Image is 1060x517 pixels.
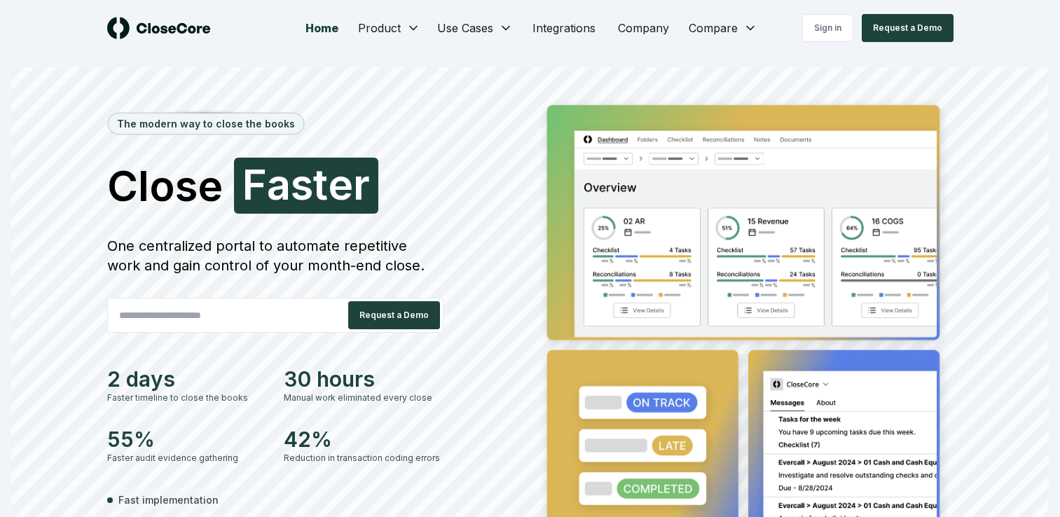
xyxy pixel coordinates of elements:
[107,452,267,464] div: Faster audit evidence gathering
[107,165,223,207] span: Close
[294,14,350,42] a: Home
[328,163,353,205] span: e
[267,163,291,205] span: a
[437,20,493,36] span: Use Cases
[284,427,443,452] div: 42%
[429,14,521,42] button: Use Cases
[107,17,211,39] img: logo
[689,20,738,36] span: Compare
[802,14,853,42] a: Sign in
[107,392,267,404] div: Faster timeline to close the books
[109,113,303,134] div: The modern way to close the books
[348,301,440,329] button: Request a Demo
[607,14,680,42] a: Company
[284,392,443,404] div: Manual work eliminated every close
[291,163,313,205] span: s
[284,366,443,392] div: 30 hours
[242,163,267,205] span: F
[107,366,267,392] div: 2 days
[107,427,267,452] div: 55%
[862,14,954,42] button: Request a Demo
[313,163,328,205] span: t
[118,492,219,507] span: Fast implementation
[107,236,443,275] div: One centralized portal to automate repetitive work and gain control of your month-end close.
[358,20,401,36] span: Product
[353,163,370,205] span: r
[284,452,443,464] div: Reduction in transaction coding errors
[350,14,429,42] button: Product
[521,14,607,42] a: Integrations
[680,14,766,42] button: Compare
